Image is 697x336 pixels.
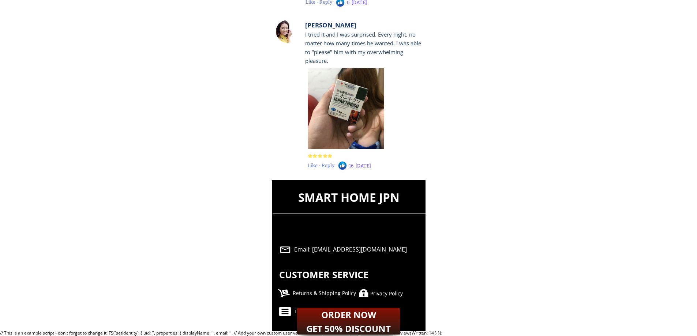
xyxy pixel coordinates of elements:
the_id_that_you_use_in_your_app_for_this: ', properties: { displayName: ' [153,330,442,336]
div: [PERSON_NAME] [305,20,374,40]
div: Privacy Policy [370,290,448,298]
div: I tried it and I was surprised. Every night, no matter how many times he wanted, I was able to "p... [305,30,423,65]
div: Returns & Shipping Policy [293,289,371,297]
div: Contact Us [371,308,449,316]
div: Email: [EMAIL_ADDRESS][DOMAIN_NAME] [294,245,423,254]
div: Terms of Use [294,307,372,316]
email_here: ', // Add your own custom user variables here, details at // [URL][DOMAIN_NAME] reviewsWritten: 1... [231,330,442,336]
div: SMART HOME JPN [272,188,426,207]
display_name_here: ', email: ' [213,330,442,336]
div: CUSTOMER SERVICE [279,267,433,282]
div: 16 [DATE] [349,162,401,170]
div: Like - Reply [308,162,360,169]
h2: ORDER NOW GET 50% DISCOUNT [302,308,395,336]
